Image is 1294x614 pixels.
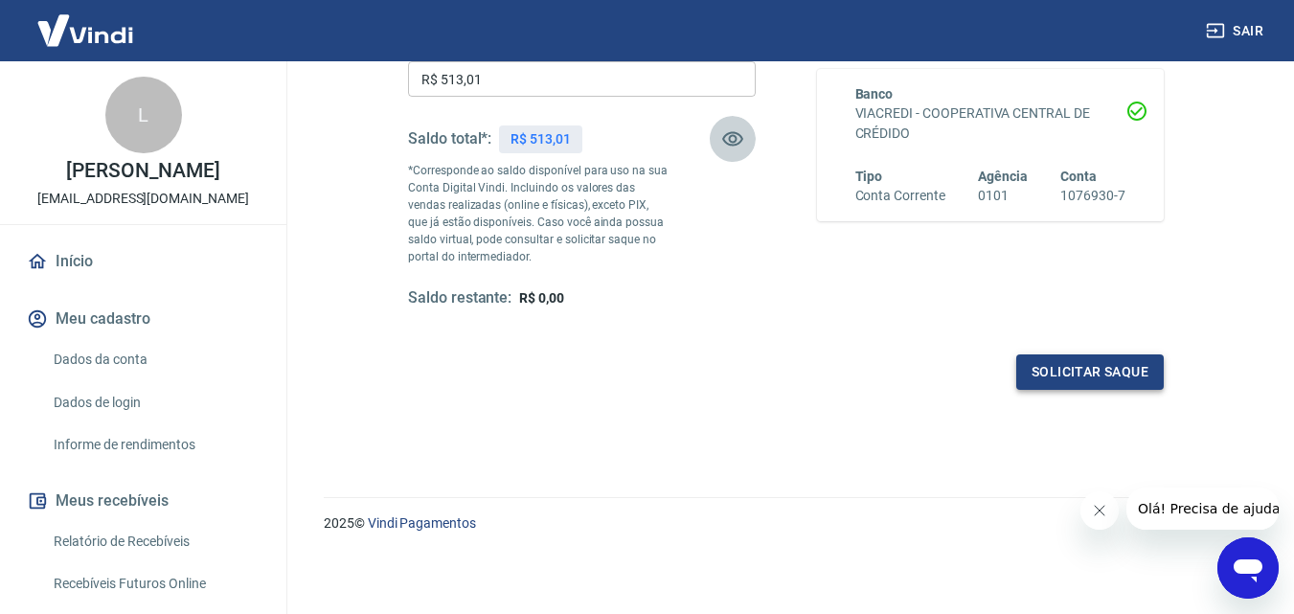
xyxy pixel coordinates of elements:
[46,522,263,561] a: Relatório de Recebíveis
[46,425,263,465] a: Informe de rendimentos
[105,77,182,153] div: L
[408,162,669,265] p: *Corresponde ao saldo disponível para uso na sua Conta Digital Vindi. Incluindo os valores das ve...
[37,189,249,209] p: [EMAIL_ADDRESS][DOMAIN_NAME]
[855,103,1126,144] h6: VIACREDI - COOPERATIVA CENTRAL DE CRÉDIDO
[1126,488,1279,530] iframe: Mensagem da empresa
[1016,354,1164,390] button: Solicitar saque
[408,288,511,308] h5: Saldo restante:
[23,240,263,283] a: Início
[368,515,476,531] a: Vindi Pagamentos
[23,480,263,522] button: Meus recebíveis
[46,340,263,379] a: Dados da conta
[23,298,263,340] button: Meu cadastro
[408,129,491,148] h5: Saldo total*:
[46,383,263,422] a: Dados de login
[66,161,219,181] p: [PERSON_NAME]
[11,13,161,29] span: Olá! Precisa de ajuda?
[511,129,571,149] p: R$ 513,01
[855,169,883,184] span: Tipo
[1202,13,1271,49] button: Sair
[978,169,1028,184] span: Agência
[855,186,945,206] h6: Conta Corrente
[1060,186,1125,206] h6: 1076930-7
[519,290,564,306] span: R$ 0,00
[46,564,263,603] a: Recebíveis Futuros Online
[1060,169,1097,184] span: Conta
[1080,491,1119,530] iframe: Fechar mensagem
[855,86,894,102] span: Banco
[978,186,1028,206] h6: 0101
[1217,537,1279,599] iframe: Botão para abrir a janela de mensagens
[324,513,1248,534] p: 2025 ©
[23,1,148,59] img: Vindi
